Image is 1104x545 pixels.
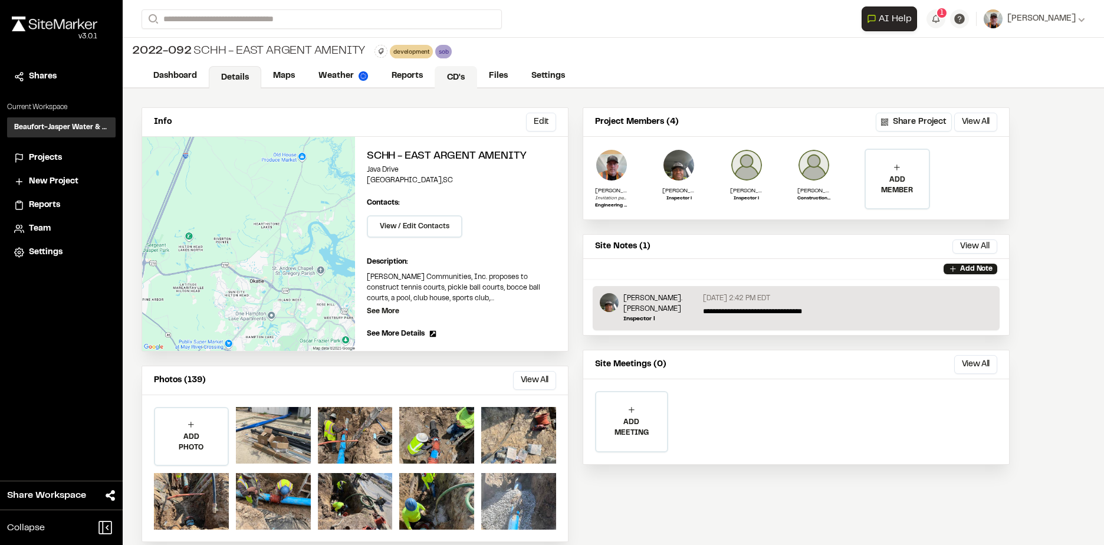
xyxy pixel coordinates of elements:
[595,202,628,209] p: Engineering Construction Supervisor South of the Broad
[435,45,452,58] div: sob
[12,17,97,31] img: rebrand.png
[984,9,1085,28] button: [PERSON_NAME]
[367,175,556,186] p: [GEOGRAPHIC_DATA] , SC
[595,186,628,195] p: [PERSON_NAME]
[730,149,763,182] img: Shawna Hesson
[307,65,380,87] a: Weather
[14,199,109,212] a: Reports
[367,149,556,165] h2: SCHH - East Argent Amenity
[359,71,368,81] img: precipai.png
[14,122,109,133] h3: Beaufort-Jasper Water & Sewer Authority
[132,42,365,60] div: SCHH - East Argent Amenity
[662,186,695,195] p: [PERSON_NAME]. [PERSON_NAME]
[29,175,78,188] span: New Project
[142,9,163,29] button: Search
[7,488,86,503] span: Share Workspace
[14,152,109,165] a: Projects
[367,329,425,339] span: See More Details
[954,355,997,374] button: View All
[29,222,51,235] span: Team
[209,66,261,88] a: Details
[520,65,577,87] a: Settings
[952,239,997,254] button: View All
[596,417,667,438] p: ADD MEETING
[367,198,400,208] p: Contacts:
[29,70,57,83] span: Shares
[154,116,172,129] p: Info
[14,246,109,259] a: Settings
[623,314,698,323] p: Inspector l
[862,6,922,31] div: Open AI Assistant
[797,195,830,202] p: Construction Inspector
[960,264,993,274] p: Add Note
[367,257,556,267] p: Description:
[595,149,628,182] img: Cliff Schwabauer
[797,186,830,195] p: [PERSON_NAME]
[154,374,206,387] p: Photos (139)
[797,149,830,182] img: Matthew Kirkendall
[29,199,60,212] span: Reports
[7,521,45,535] span: Collapse
[12,31,97,42] div: Oh geez...please don't...
[1007,12,1076,25] span: [PERSON_NAME]
[132,42,191,60] span: 2022-092
[367,272,556,304] p: [PERSON_NAME] Communities, Inc. proposes to construct tennis courts, pickle ball courts, bocce ba...
[435,66,477,88] a: CD's
[14,222,109,235] a: Team
[526,113,556,132] button: Edit
[155,432,228,453] p: ADD PHOTO
[595,240,650,253] p: Site Notes (1)
[29,152,62,165] span: Projects
[477,65,520,87] a: Files
[940,8,944,18] span: 1
[374,45,387,58] button: Edit Tags
[595,358,666,371] p: Site Meetings (0)
[866,175,928,196] p: ADD MEMBER
[367,306,399,317] p: See More
[730,186,763,195] p: [PERSON_NAME]
[662,149,695,182] img: Maurice. T. Burries Sr.
[984,9,1003,28] img: User
[380,65,435,87] a: Reports
[367,165,556,175] p: Java Drive
[367,215,462,238] button: View / Edit Contacts
[14,70,109,83] a: Shares
[623,293,698,314] p: [PERSON_NAME]. [PERSON_NAME]
[730,195,763,202] p: Inspector i
[876,113,952,132] button: Share Project
[954,113,997,132] button: View All
[513,371,556,390] button: View All
[662,195,695,202] p: Inspector l
[926,9,945,28] button: 1
[29,246,63,259] span: Settings
[390,45,433,58] div: development
[7,102,116,113] p: Current Workspace
[595,116,679,129] p: Project Members (4)
[261,65,307,87] a: Maps
[600,293,619,312] img: Maurice. T. Burries Sr.
[595,195,628,202] p: Invitation pending
[14,175,109,188] a: New Project
[879,12,912,26] span: AI Help
[862,6,917,31] button: Open AI Assistant
[703,293,770,304] p: [DATE] 2:42 PM EDT
[142,65,209,87] a: Dashboard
